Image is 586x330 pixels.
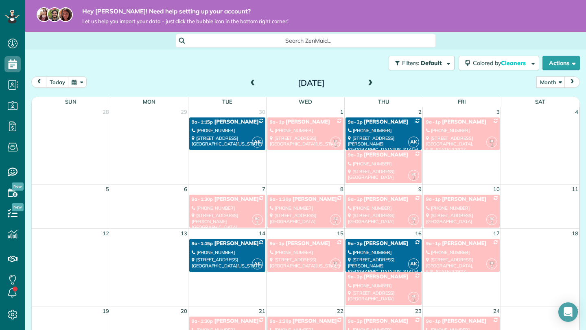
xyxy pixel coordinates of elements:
[408,258,419,269] span: AK
[501,59,527,67] span: Cleaners
[333,261,338,265] span: BC
[426,250,497,255] div: [PHONE_NUMBER]
[270,196,291,202] span: 9a - 1:30p
[333,139,338,143] span: BC
[426,241,441,246] span: 9a - 1p
[261,185,266,194] a: 7
[192,119,213,125] span: 9a - 1:15p
[258,306,266,316] a: 21
[270,128,341,133] div: [PHONE_NUMBER]
[409,296,419,304] small: 1
[192,205,263,211] div: [PHONE_NUMBER]
[409,174,419,182] small: 1
[442,240,486,247] span: [PERSON_NAME]
[490,216,494,221] span: BC
[37,7,51,22] img: maria-72a9807cf96188c08ef61303f053569d2e2a8a1cde33d635c8a3ac13582a053d.jpg
[442,196,486,202] span: [PERSON_NAME]
[348,205,419,211] div: [PHONE_NUMBER]
[102,229,110,238] a: 12
[459,56,539,70] button: Colored byCleaners
[496,107,501,117] a: 3
[473,59,529,67] span: Colored by
[348,274,363,280] span: 9a - 2p
[348,119,363,125] span: 9a - 2p
[192,196,213,202] span: 9a - 1:30p
[364,119,408,125] span: [PERSON_NAME]
[348,318,363,324] span: 9a - 2p
[490,139,494,143] span: BC
[214,196,258,202] span: [PERSON_NAME]
[330,219,341,226] small: 1
[192,213,263,230] div: [STREET_ADDRESS][PERSON_NAME] [GEOGRAPHIC_DATA]
[348,152,363,158] span: 9a - 2p
[426,196,441,202] span: 9a - 1p
[180,107,188,117] a: 29
[270,318,291,324] span: 9a - 1:30p
[364,196,408,202] span: [PERSON_NAME]
[364,274,408,280] span: [PERSON_NAME]
[330,141,341,149] small: 1
[330,263,341,271] small: 1
[252,258,263,269] span: AK
[564,76,580,87] button: next
[535,98,545,105] span: Sat
[348,169,419,180] div: [STREET_ADDRESS] [GEOGRAPHIC_DATA]
[336,229,344,238] a: 15
[414,306,422,316] a: 23
[364,152,408,158] span: [PERSON_NAME]
[58,7,73,22] img: michelle-19f622bdf1676172e81f8f8fba1fb50e276960ebfe0243fe18214015130c80e4.jpg
[426,318,441,324] span: 9a - 1p
[339,185,344,194] a: 8
[536,76,565,87] button: Month
[558,302,578,322] div: Open Intercom Messenger
[214,240,258,247] span: [PERSON_NAME]
[270,135,341,147] div: [STREET_ADDRESS] [GEOGRAPHIC_DATA][US_STATE]
[82,18,289,25] span: Let us help you import your data - just click the bubble icon in the bottom right corner!
[571,185,579,194] a: 11
[426,135,497,153] div: [STREET_ADDRESS] [GEOGRAPHIC_DATA], [US_STATE] 32927
[252,137,263,148] span: AK
[255,216,260,221] span: BC
[180,229,188,238] a: 13
[222,98,233,105] span: Tue
[442,119,486,125] span: [PERSON_NAME]
[571,229,579,238] a: 18
[364,318,408,324] span: [PERSON_NAME]
[192,257,263,269] div: [STREET_ADDRESS] [GEOGRAPHIC_DATA][US_STATE]
[389,56,455,70] button: Filters: Default
[47,7,62,22] img: jorge-587dff0eeaa6aab1f244e6dc62b8924c3b6ad411094392a53c71c6c4a576187d.jpg
[542,56,580,70] button: Actions
[82,7,289,15] strong: Hey [PERSON_NAME]! Need help setting up your account?
[492,229,501,238] a: 17
[426,213,497,224] div: [STREET_ADDRESS] [GEOGRAPHIC_DATA]
[411,172,416,176] span: BC
[214,119,258,125] span: [PERSON_NAME]
[348,196,363,202] span: 9a - 2p
[102,306,110,316] a: 19
[348,213,419,224] div: [STREET_ADDRESS] [GEOGRAPHIC_DATA]
[270,241,284,246] span: 9a - 1p
[442,318,486,324] span: [PERSON_NAME]
[487,141,497,149] small: 1
[418,185,422,194] a: 9
[105,185,110,194] a: 5
[192,318,213,324] span: 9a - 1:30p
[293,196,337,202] span: [PERSON_NAME]
[414,229,422,238] a: 16
[260,78,362,87] h2: [DATE]
[421,59,442,67] span: Default
[192,241,213,246] span: 9a - 1:15p
[408,137,419,148] span: AK
[286,240,330,247] span: [PERSON_NAME]
[348,128,419,133] div: [PHONE_NUMBER]
[12,182,24,191] span: New
[458,98,466,105] span: Fri
[270,250,341,255] div: [PHONE_NUMBER]
[378,98,389,105] span: Thu
[31,76,47,87] button: prev
[348,161,419,167] div: [PHONE_NUMBER]
[418,107,422,117] a: 2
[183,185,188,194] a: 6
[487,263,497,271] small: 1
[258,229,266,238] a: 14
